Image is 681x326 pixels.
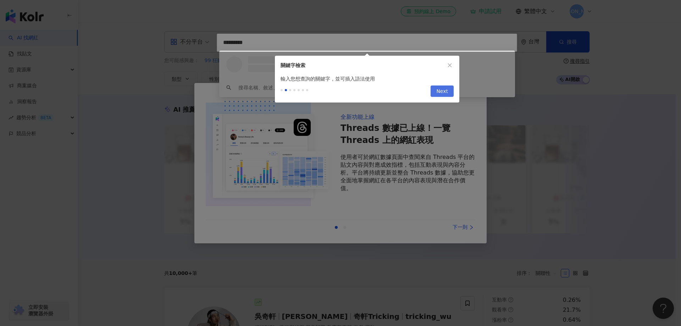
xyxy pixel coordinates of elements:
span: Next [436,86,448,97]
div: 輸入您想查詢的關鍵字，並可插入語法使用 [275,75,459,83]
span: close [447,63,452,68]
div: 關鍵字檢索 [281,61,446,69]
button: close [446,61,454,69]
button: Next [431,85,454,97]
